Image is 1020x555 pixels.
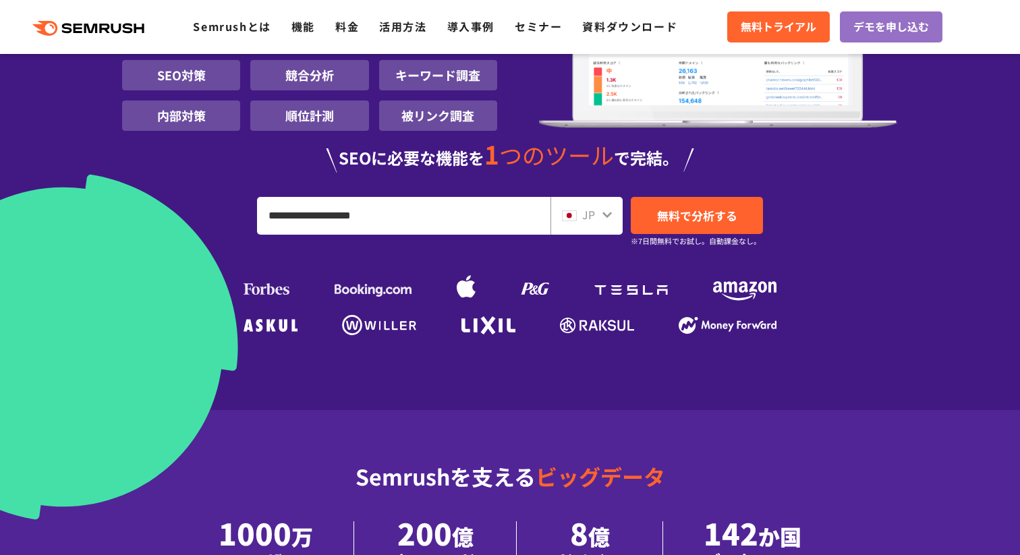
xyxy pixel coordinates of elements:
a: Semrushとは [193,18,271,34]
input: URL、キーワードを入力してください [258,198,550,234]
a: 料金 [335,18,359,34]
a: 機能 [291,18,315,34]
span: 1 [484,136,499,172]
span: つのツール [499,138,614,171]
a: 導入事例 [447,18,494,34]
span: ビッグデータ [536,461,665,492]
small: ※7日間無料でお試し。自動課金なし。 [631,235,761,247]
span: 億 [452,521,474,552]
span: 無料トライアル [741,18,816,36]
span: で完結。 [614,146,679,169]
span: デモを申し込む [853,18,929,36]
a: 無料トライアル [727,11,830,42]
a: 活用方法 [379,18,426,34]
li: キーワード調査 [379,60,497,90]
li: SEO対策 [122,60,240,90]
div: Semrushを支える [122,453,898,521]
span: 億 [588,521,610,552]
span: JP [582,206,595,223]
span: か国 [758,521,801,552]
li: 競合分析 [250,60,368,90]
li: 被リンク調査 [379,100,497,131]
a: 資料ダウンロード [582,18,677,34]
li: 順位計測 [250,100,368,131]
a: 無料で分析する [631,197,763,234]
a: セミナー [515,18,562,34]
span: 無料で分析する [657,207,737,224]
li: 内部対策 [122,100,240,131]
a: デモを申し込む [840,11,942,42]
div: SEOに必要な機能を [122,142,898,173]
